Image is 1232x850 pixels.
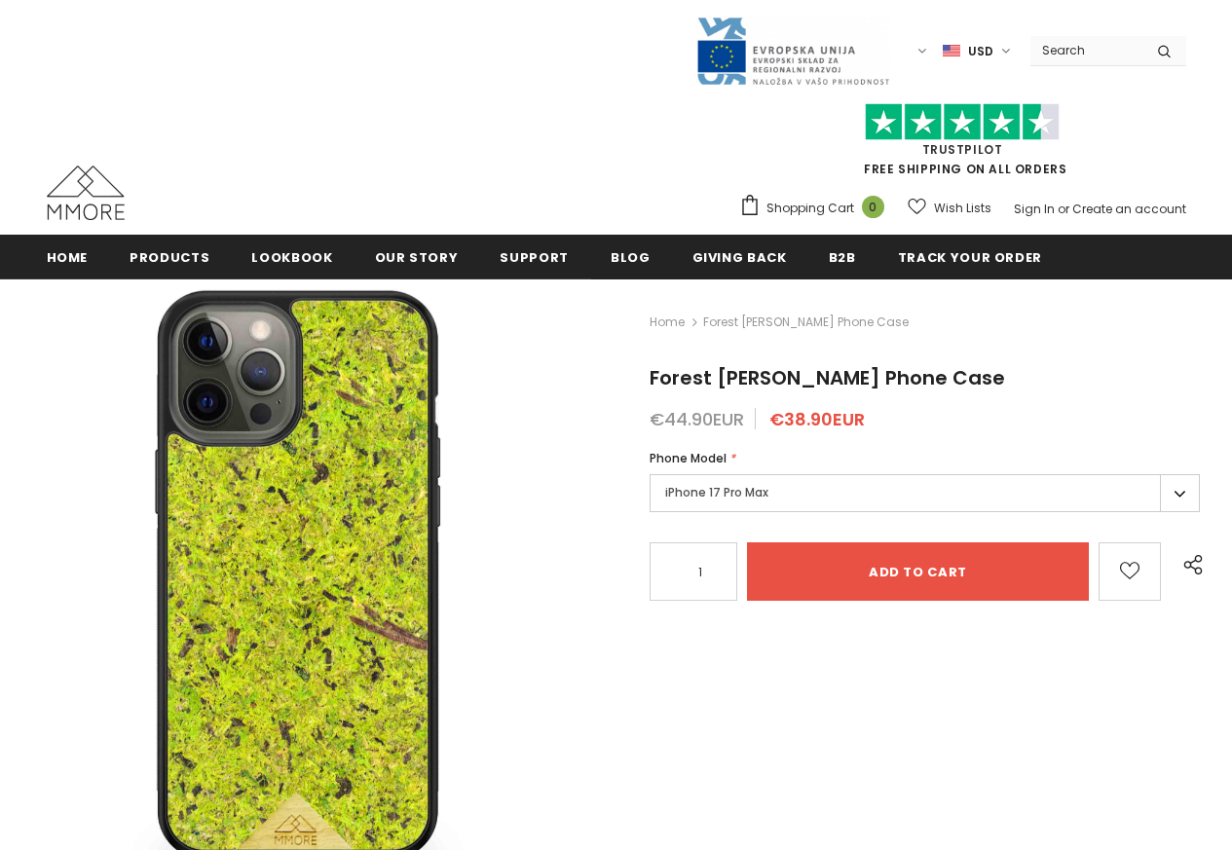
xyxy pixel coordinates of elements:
[500,235,569,278] a: support
[695,16,890,87] img: Javni Razpis
[611,248,651,267] span: Blog
[650,407,744,431] span: €44.90EUR
[47,235,89,278] a: Home
[692,248,787,267] span: Giving back
[611,235,651,278] a: Blog
[1030,36,1142,64] input: Search Site
[862,196,884,218] span: 0
[130,235,209,278] a: Products
[769,407,865,431] span: €38.90EUR
[47,248,89,267] span: Home
[747,542,1089,601] input: Add to cart
[766,199,854,218] span: Shopping Cart
[1014,201,1055,217] a: Sign In
[375,235,459,278] a: Our Story
[130,248,209,267] span: Products
[739,112,1186,177] span: FREE SHIPPING ON ALL ORDERS
[829,235,856,278] a: B2B
[695,42,890,58] a: Javni Razpis
[1058,201,1069,217] span: or
[650,474,1200,512] label: iPhone 17 Pro Max
[739,194,894,223] a: Shopping Cart 0
[1072,201,1186,217] a: Create an account
[650,311,685,334] a: Home
[375,248,459,267] span: Our Story
[898,248,1042,267] span: Track your order
[650,364,1005,391] span: Forest [PERSON_NAME] Phone Case
[829,248,856,267] span: B2B
[692,235,787,278] a: Giving back
[934,199,991,218] span: Wish Lists
[251,235,332,278] a: Lookbook
[500,248,569,267] span: support
[922,141,1003,158] a: Trustpilot
[47,166,125,220] img: MMORE Cases
[650,450,727,466] span: Phone Model
[251,248,332,267] span: Lookbook
[943,43,960,59] img: USD
[703,311,909,334] span: Forest [PERSON_NAME] Phone Case
[908,191,991,225] a: Wish Lists
[968,42,993,61] span: USD
[865,103,1060,141] img: Trust Pilot Stars
[898,235,1042,278] a: Track your order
